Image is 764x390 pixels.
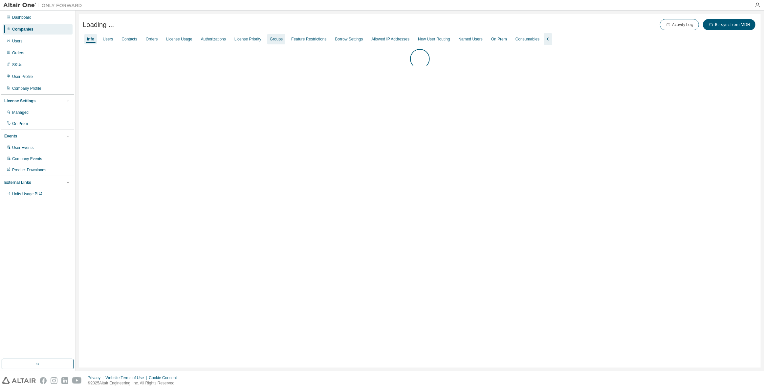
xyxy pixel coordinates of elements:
[335,37,363,42] div: Borrow Settings
[270,37,283,42] div: Groups
[51,377,57,384] img: instagram.svg
[4,134,17,139] div: Events
[4,180,31,185] div: External Links
[459,37,483,42] div: Named Users
[12,121,28,126] div: On Prem
[12,62,22,67] div: SKUs
[83,21,114,29] span: Loading ...
[12,167,46,173] div: Product Downloads
[105,375,149,380] div: Website Terms of Use
[12,27,33,32] div: Companies
[491,37,507,42] div: On Prem
[4,98,35,104] div: License Settings
[418,37,450,42] div: New User Routing
[2,377,36,384] img: altair_logo.svg
[12,74,33,79] div: User Profile
[12,156,42,161] div: Company Events
[166,37,192,42] div: License Usage
[146,37,158,42] div: Orders
[3,2,85,9] img: Altair One
[88,380,181,386] p: © 2025 Altair Engineering, Inc. All Rights Reserved.
[103,37,113,42] div: Users
[12,192,42,196] span: Units Usage BI
[201,37,226,42] div: Authorizations
[291,37,326,42] div: Feature Restrictions
[515,37,539,42] div: Consumables
[12,15,32,20] div: Dashboard
[660,19,699,30] button: Activity Log
[61,377,68,384] img: linkedin.svg
[72,377,82,384] img: youtube.svg
[12,38,22,44] div: Users
[12,110,29,115] div: Managed
[88,375,105,380] div: Privacy
[87,37,94,42] div: Info
[40,377,47,384] img: facebook.svg
[371,37,409,42] div: Allowed IP Addresses
[12,145,33,150] div: User Events
[12,50,24,56] div: Orders
[234,37,261,42] div: License Priority
[12,86,41,91] div: Company Profile
[149,375,181,380] div: Cookie Consent
[703,19,755,30] button: Re-sync from MDH
[121,37,137,42] div: Contacts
